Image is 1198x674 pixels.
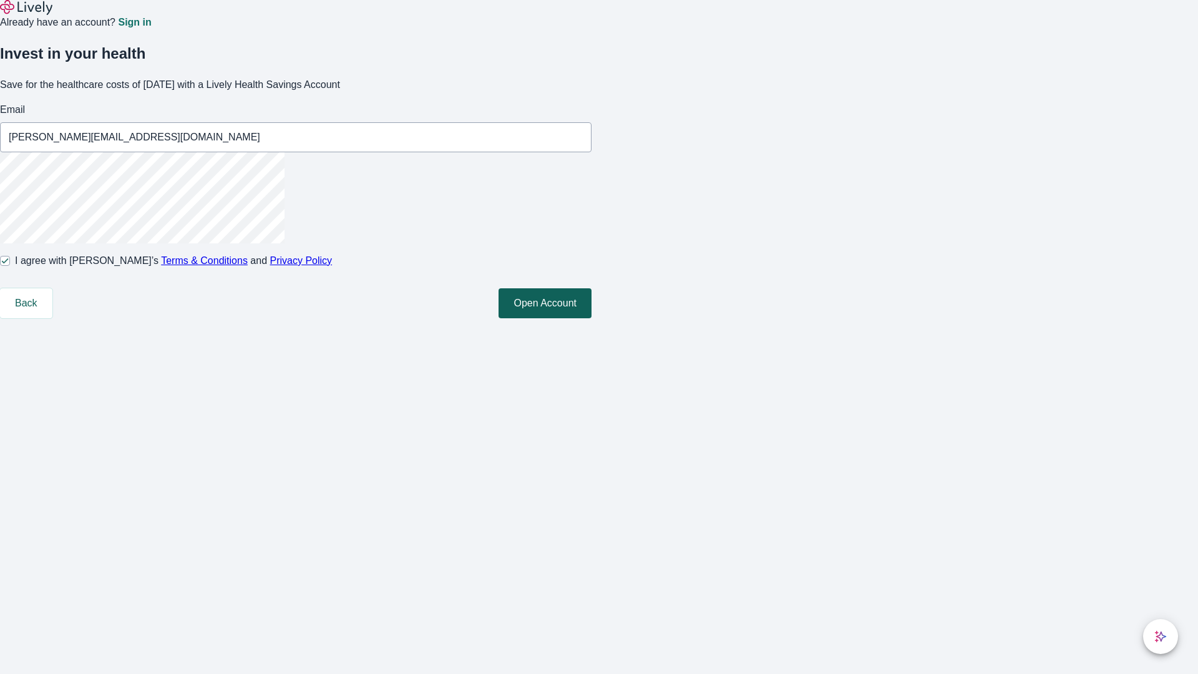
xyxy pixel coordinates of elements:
[270,255,333,266] a: Privacy Policy
[1143,619,1178,654] button: chat
[161,255,248,266] a: Terms & Conditions
[499,288,592,318] button: Open Account
[1154,630,1167,643] svg: Lively AI Assistant
[15,253,332,268] span: I agree with [PERSON_NAME]’s and
[118,17,151,27] a: Sign in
